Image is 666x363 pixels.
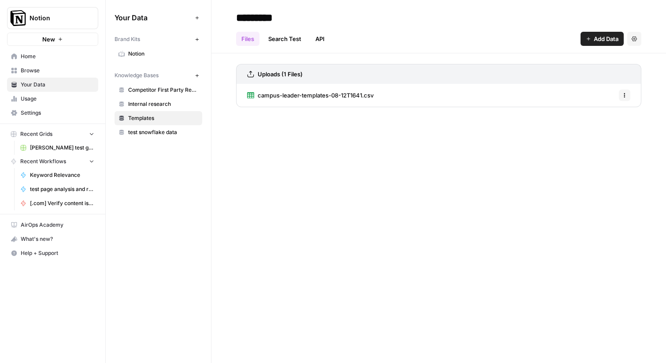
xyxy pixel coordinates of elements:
[21,52,94,60] span: Home
[21,81,94,89] span: Your Data
[581,32,624,46] button: Add Data
[20,130,52,138] span: Recent Grids
[258,70,303,79] h3: Uploads (1 Files)
[115,83,202,97] a: Competitor First Party Research
[21,249,94,257] span: Help + Support
[21,67,94,75] span: Browse
[20,157,66,165] span: Recent Workflows
[7,64,98,78] a: Browse
[7,92,98,106] a: Usage
[247,84,374,107] a: campus-leader-templates-08-12T1641.csv
[16,141,98,155] a: [PERSON_NAME] test grid
[10,10,26,26] img: Notion Logo
[263,32,307,46] a: Search Test
[128,86,198,94] span: Competitor First Party Research
[115,125,202,139] a: test snowflake data
[21,221,94,229] span: AirOps Academy
[128,50,198,58] span: Notion
[16,182,98,196] a: test page analysis and recommendations
[7,33,98,46] button: New
[128,100,198,108] span: Internal research
[594,34,618,43] span: Add Data
[115,71,159,79] span: Knowledge Bases
[7,155,98,168] button: Recent Workflows
[7,232,98,246] button: What's new?
[128,128,198,136] span: test snowflake data
[7,127,98,141] button: Recent Grids
[115,47,202,61] a: Notion
[7,49,98,64] a: Home
[30,185,94,193] span: test page analysis and recommendations
[7,246,98,260] button: Help + Support
[247,64,303,84] a: Uploads (1 Files)
[7,7,98,29] button: Workspace: Notion
[16,168,98,182] a: Keyword Relevance
[16,196,98,210] a: [.com] Verify content is discoverable / indexed
[30,144,94,152] span: [PERSON_NAME] test grid
[115,12,192,23] span: Your Data
[21,109,94,117] span: Settings
[21,95,94,103] span: Usage
[7,106,98,120] a: Settings
[30,199,94,207] span: [.com] Verify content is discoverable / indexed
[30,171,94,179] span: Keyword Relevance
[7,218,98,232] a: AirOps Academy
[115,35,140,43] span: Brand Kits
[115,97,202,111] a: Internal research
[128,114,198,122] span: Templates
[30,14,83,22] span: Notion
[7,78,98,92] a: Your Data
[7,232,98,246] div: What's new?
[310,32,330,46] a: API
[236,32,259,46] a: Files
[115,111,202,125] a: Templates
[42,35,55,44] span: New
[258,91,374,100] span: campus-leader-templates-08-12T1641.csv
